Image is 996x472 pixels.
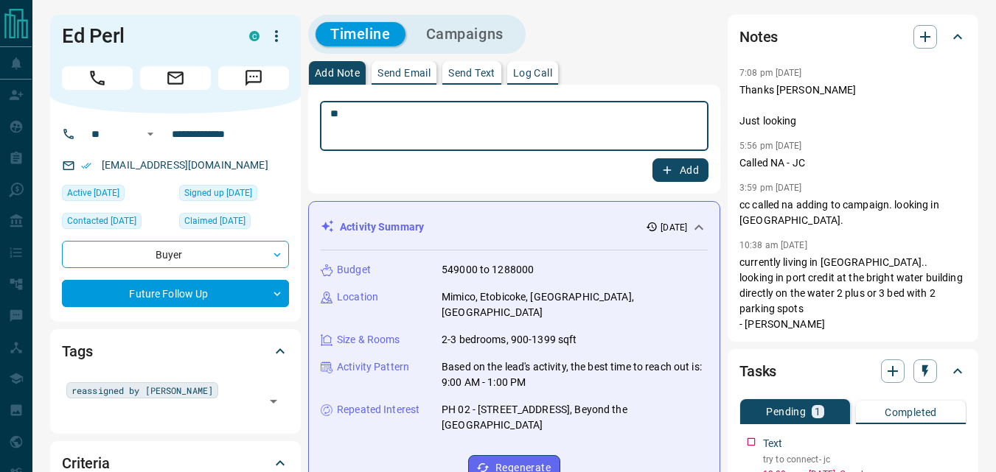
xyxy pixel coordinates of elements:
div: Tasks [739,353,967,389]
p: Log Call [513,68,552,78]
p: 10:38 am [DATE] [739,240,807,250]
p: Send Email [377,68,431,78]
p: Completed [885,407,937,418]
button: Campaigns [411,22,518,46]
span: Contacted [DATE] [67,214,136,228]
p: Location [337,289,378,305]
span: Call [62,66,133,90]
p: Budget [337,262,371,278]
p: Mimico, Etobicoke, [GEOGRAPHIC_DATA], [GEOGRAPHIC_DATA] [442,289,708,320]
span: Signed up [DATE] [184,186,252,200]
div: Thu Apr 10 2025 [62,213,172,233]
div: condos.ca [249,31,260,41]
div: Thu Apr 10 2025 [179,213,289,233]
h2: Tags [62,339,92,363]
p: try to connect- jc [763,453,967,466]
p: 7:08 pm [DATE] [739,68,802,78]
p: [DATE] [661,221,687,234]
div: Wed Apr 23 2025 [62,185,172,205]
p: Text [763,436,783,451]
span: Message [218,66,289,90]
h2: Notes [739,25,778,49]
div: Activity Summary[DATE] [321,214,708,241]
div: Buyer [62,241,289,268]
p: Repeated Interest [337,402,419,418]
p: PH 02 - [STREET_ADDRESS], Beyond the [GEOGRAPHIC_DATA] [442,402,708,433]
p: 1 [815,406,821,417]
p: Activity Summary [340,219,424,235]
div: Notes [739,19,967,54]
p: Thanks [PERSON_NAME] Just looking [739,82,967,129]
span: reassigned by [PERSON_NAME] [72,383,213,398]
span: Claimed [DATE] [184,214,245,228]
a: [EMAIL_ADDRESS][DOMAIN_NAME] [102,159,268,171]
h1: Ed Perl [62,24,227,48]
button: Open [263,391,284,412]
span: Email [140,66,211,90]
p: Size & Rooms [337,332,400,348]
p: Add Note [315,68,360,78]
p: 549000 to 1288000 [442,262,534,278]
p: cc called na adding to campaign. looking in [GEOGRAPHIC_DATA]. [739,197,967,228]
svg: Email Verified [81,161,91,171]
p: Called NA - JC [739,155,967,171]
div: Future Follow Up [62,280,289,307]
p: Pending [766,406,806,417]
p: Send Text [448,68,495,78]
p: Based on the lead's activity, the best time to reach out is: 9:00 AM - 1:00 PM [442,359,708,390]
button: Timeline [316,22,405,46]
button: Add [652,158,708,182]
div: Tags [62,334,289,369]
p: Activity Pattern [337,359,409,375]
div: Wed Sep 16 2020 [179,185,289,205]
span: Active [DATE] [67,186,119,200]
p: 2-3 bedrooms, 900-1399 sqft [442,332,577,348]
p: currently living in [GEOGRAPHIC_DATA].. looking in port credit at the bright water building direc... [739,255,967,332]
p: 3:59 pm [DATE] [739,183,802,193]
p: 5:56 pm [DATE] [739,141,802,151]
h2: Tasks [739,359,776,383]
button: Open [142,125,159,143]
